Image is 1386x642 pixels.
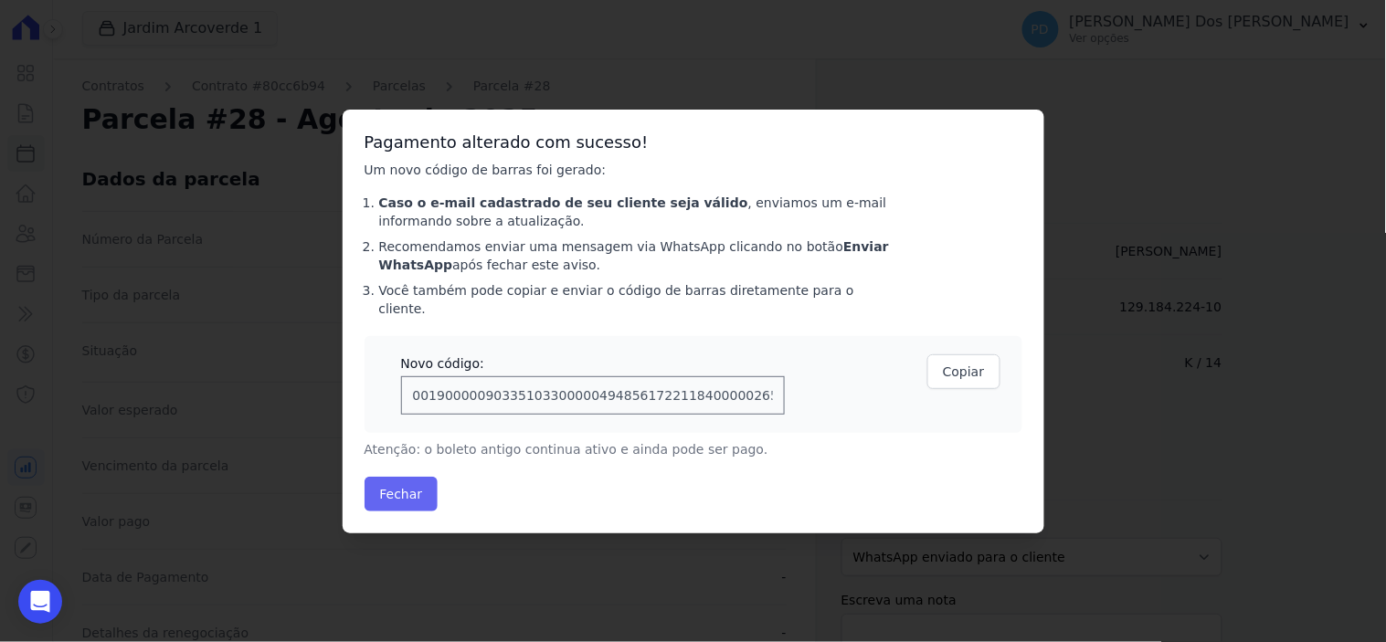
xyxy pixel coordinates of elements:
div: Open Intercom Messenger [18,580,62,624]
li: Você também pode copiar e enviar o código de barras diretamente para o cliente. [379,281,891,318]
strong: Enviar WhatsApp [379,239,889,272]
strong: Caso o e-mail cadastrado de seu cliente seja válido [379,195,748,210]
button: Fechar [365,477,439,511]
h3: Pagamento alterado com sucesso! [365,132,1022,153]
p: Um novo código de barras foi gerado: [365,161,891,179]
div: Novo código: [401,354,785,373]
li: Recomendamos enviar uma mensagem via WhatsApp clicando no botão após fechar este aviso. [379,237,891,274]
button: Copiar [927,354,1000,389]
input: 00190000090335103300000494856172211840000026542 [401,376,785,415]
li: , enviamos um e-mail informando sobre a atualização. [379,194,891,230]
p: Atenção: o boleto antigo continua ativo e ainda pode ser pago. [365,440,891,458]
